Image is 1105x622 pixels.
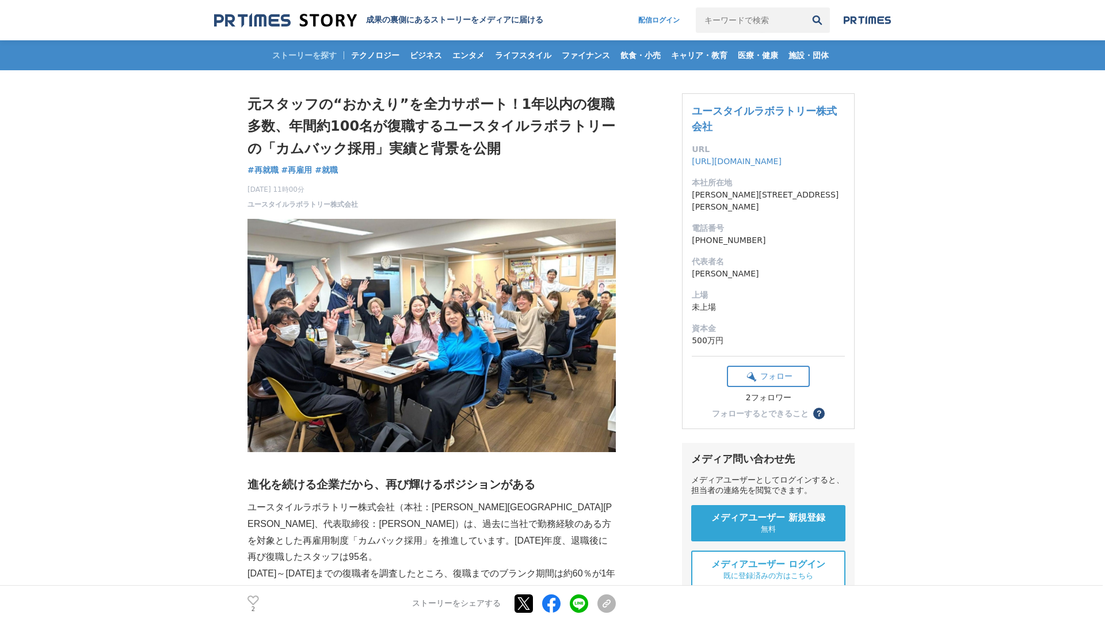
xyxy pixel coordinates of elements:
a: ビジネス [405,40,447,70]
div: メディアユーザーとしてログインすると、担当者の連絡先を閲覧できます。 [691,475,845,496]
img: thumbnail_5e65eb70-7254-11f0-ad75-a15d8acbbc29.jpg [247,219,616,452]
a: メディアユーザー 新規登録 無料 [691,505,845,541]
span: テクノロジー [346,50,404,60]
span: ビジネス [405,50,447,60]
span: #再雇用 [281,165,313,175]
h1: 元スタッフの“おかえり”を全力サポート！1年以内の復職多数、年間約100名が復職するユースタイルラボラトリーの「カムバック採用」実績と背景を公開 [247,93,616,160]
span: #再就職 [247,165,279,175]
a: テクノロジー [346,40,404,70]
input: キーワードで検索 [696,7,805,33]
span: キャリア・教育 [666,50,732,60]
a: ファイナンス [557,40,615,70]
dt: 電話番号 [692,222,845,234]
span: 無料 [761,524,776,534]
dd: [PERSON_NAME] [692,268,845,280]
a: 医療・健康 [733,40,783,70]
img: prtimes [844,16,891,25]
dt: 資本金 [692,323,845,335]
span: ファイナンス [557,50,615,60]
a: ライフスタイル [490,40,556,70]
h2: 進化を続ける企業だから、再び輝けるポジションがある [247,475,616,494]
span: メディアユーザー 新規登録 [711,512,825,524]
div: メディア問い合わせ先 [691,452,845,466]
img: 成果の裏側にあるストーリーをメディアに届ける [214,13,357,28]
a: ユースタイルラボラトリー株式会社 [247,199,358,210]
dd: 500万円 [692,335,845,347]
div: フォローするとできること [712,409,809,418]
a: 配信ログイン [627,7,691,33]
a: メディアユーザー ログイン 既に登録済みの方はこちら [691,551,845,589]
dt: 上場 [692,289,845,301]
h2: 成果の裏側にあるストーリーをメディアに届ける [366,15,543,25]
a: ユースタイルラボラトリー株式会社 [692,105,837,132]
a: #再就職 [247,164,279,176]
span: 医療・健康 [733,50,783,60]
dd: 未上場 [692,301,845,313]
button: ？ [813,408,825,419]
span: [DATE] 11時00分 [247,184,358,195]
span: メディアユーザー ログイン [711,559,825,571]
span: 既に登録済みの方はこちら [723,571,813,581]
span: #就職 [315,165,338,175]
p: 2 [247,606,259,612]
a: 飲食・小売 [616,40,665,70]
button: フォロー [727,366,810,387]
dd: [PHONE_NUMBER] [692,234,845,246]
div: 2フォロワー [727,393,810,403]
button: 検索 [805,7,830,33]
span: 飲食・小売 [616,50,665,60]
a: 成果の裏側にあるストーリーをメディアに届ける 成果の裏側にあるストーリーをメディアに届ける [214,13,543,28]
p: ストーリーをシェアする [412,599,501,609]
dd: [PERSON_NAME][STREET_ADDRESS][PERSON_NAME] [692,189,845,213]
dt: 本社所在地 [692,177,845,189]
dt: 代表者名 [692,256,845,268]
a: #就職 [315,164,338,176]
span: ？ [815,409,823,418]
dt: URL [692,143,845,155]
p: ユースタイルラボラトリー株式会社（本社：[PERSON_NAME][GEOGRAPHIC_DATA][PERSON_NAME]、代表取締役：[PERSON_NAME]）は、過去に当社で勤務経験の... [247,499,616,566]
span: エンタメ [448,50,489,60]
a: 施設・団体 [784,40,833,70]
a: エンタメ [448,40,489,70]
a: [URL][DOMAIN_NAME] [692,157,782,166]
span: 施設・団体 [784,50,833,60]
a: #再雇用 [281,164,313,176]
span: ライフスタイル [490,50,556,60]
p: [DATE]～[DATE]までの復職者を調査したところ、復職までのブランク期間は約60％が1年以内でした。 [247,566,616,599]
a: キャリア・教育 [666,40,732,70]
